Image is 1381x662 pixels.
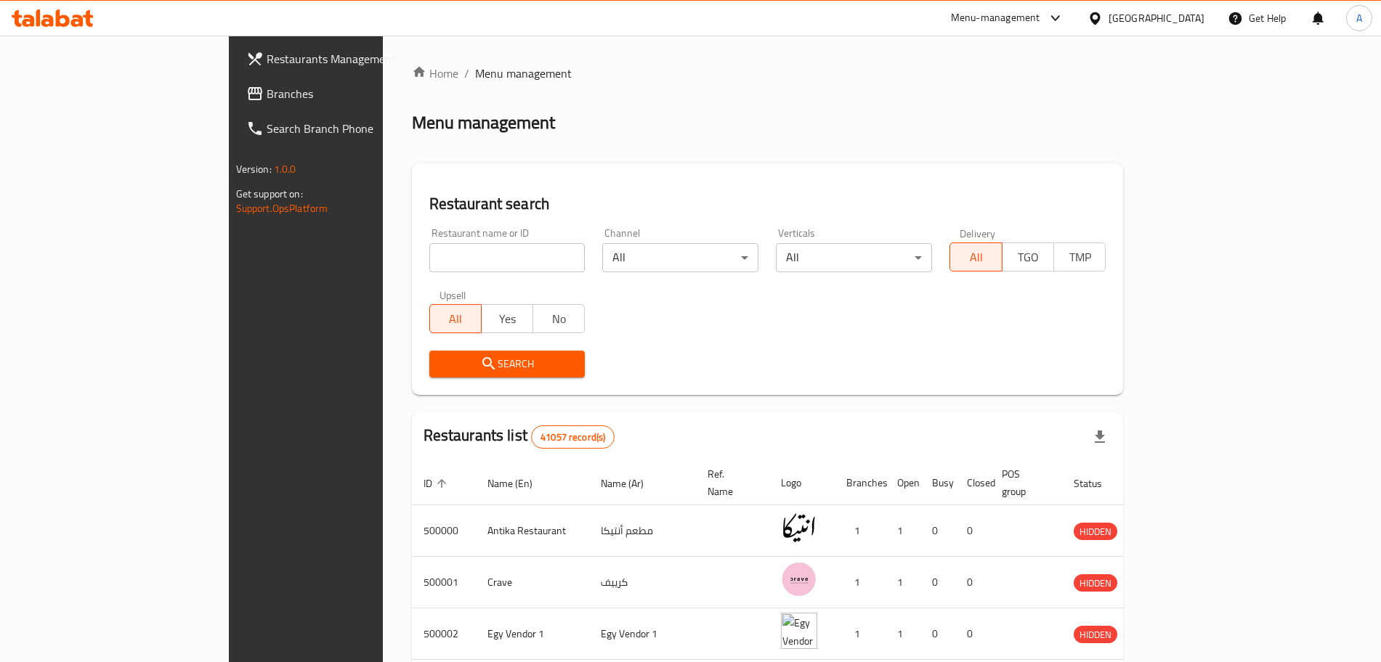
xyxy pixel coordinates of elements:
h2: Restaurant search [429,193,1106,215]
img: Crave [781,561,817,597]
button: Search [429,351,586,377]
td: 0 [955,505,990,557]
div: HIDDEN [1074,523,1117,540]
span: POS group [1002,465,1045,500]
div: All [776,243,932,272]
span: Restaurants Management [267,50,447,68]
span: No [539,308,579,330]
div: Export file [1082,420,1117,454]
button: Yes [481,304,533,333]
td: 0 [955,608,990,660]
th: Open [886,461,920,505]
img: Egy Vendor 1 [781,613,817,649]
td: 0 [920,608,955,660]
td: 1 [835,505,886,557]
td: Crave [476,557,589,608]
td: 1 [886,505,920,557]
a: Branches [235,76,459,111]
a: Search Branch Phone [235,111,459,146]
td: 0 [955,557,990,608]
th: Busy [920,461,955,505]
th: Logo [769,461,835,505]
span: HIDDEN [1074,575,1117,592]
span: HIDDEN [1074,626,1117,643]
td: مطعم أنتيكا [589,505,696,557]
div: HIDDEN [1074,626,1117,643]
h2: Menu management [412,111,555,134]
th: Closed [955,461,990,505]
label: Upsell [440,290,466,300]
span: A [1356,10,1362,26]
td: Egy Vendor 1 [589,608,696,660]
div: Menu-management [951,9,1040,27]
button: TMP [1053,242,1106,271]
span: TMP [1060,247,1100,268]
li: / [464,65,469,82]
th: Branches [835,461,886,505]
span: Name (Ar) [601,475,663,492]
span: HIDDEN [1074,523,1117,540]
button: All [949,242,1002,271]
td: 0 [920,557,955,608]
button: All [429,304,482,333]
span: All [436,308,476,330]
div: Total records count [531,425,615,449]
td: 1 [886,557,920,608]
span: 41057 record(s) [532,430,614,444]
td: كرييف [589,557,696,608]
td: Antika Restaurant [476,505,589,557]
span: Name (En) [487,475,551,492]
span: All [956,247,996,268]
nav: breadcrumb [412,65,1124,82]
button: TGO [1002,242,1054,271]
span: Search Branch Phone [267,120,447,137]
div: [GEOGRAPHIC_DATA] [1109,10,1204,26]
span: TGO [1008,247,1048,268]
span: ID [424,475,451,492]
span: Get support on: [236,184,303,203]
img: Antika Restaurant [781,510,817,546]
h2: Restaurants list [424,425,615,449]
span: 1.0.0 [274,160,296,179]
a: Support.OpsPlatform [236,199,328,218]
a: Restaurants Management [235,41,459,76]
td: 1 [886,608,920,660]
span: Ref. Name [708,465,752,500]
td: 1 [835,608,886,660]
label: Delivery [960,228,996,238]
span: Search [441,355,574,373]
td: 0 [920,505,955,557]
div: All [602,243,758,272]
span: Status [1074,475,1121,492]
input: Search for restaurant name or ID.. [429,243,586,272]
button: No [532,304,585,333]
span: Version: [236,160,272,179]
span: Menu management [475,65,572,82]
td: Egy Vendor 1 [476,608,589,660]
span: Yes [487,308,527,330]
span: Branches [267,85,447,102]
td: 1 [835,557,886,608]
